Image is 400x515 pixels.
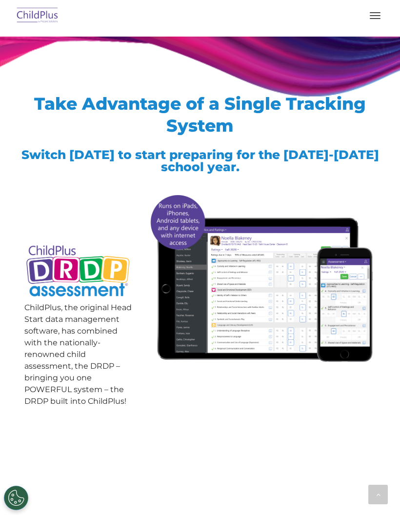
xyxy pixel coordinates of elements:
img: Copyright - DRDP Logo [24,239,132,304]
span: ChildPlus, the original Head Start data management software, has combined with the nationally-ren... [24,303,132,406]
button: Cookies Settings [4,486,28,510]
span: Take Advantage of a Single Tracking System [34,93,366,136]
img: ChildPlus by Procare Solutions [15,4,60,27]
span: Switch [DATE] to start preparing for the [DATE]-[DATE] school year. [21,147,379,174]
img: All-devices [146,190,376,366]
